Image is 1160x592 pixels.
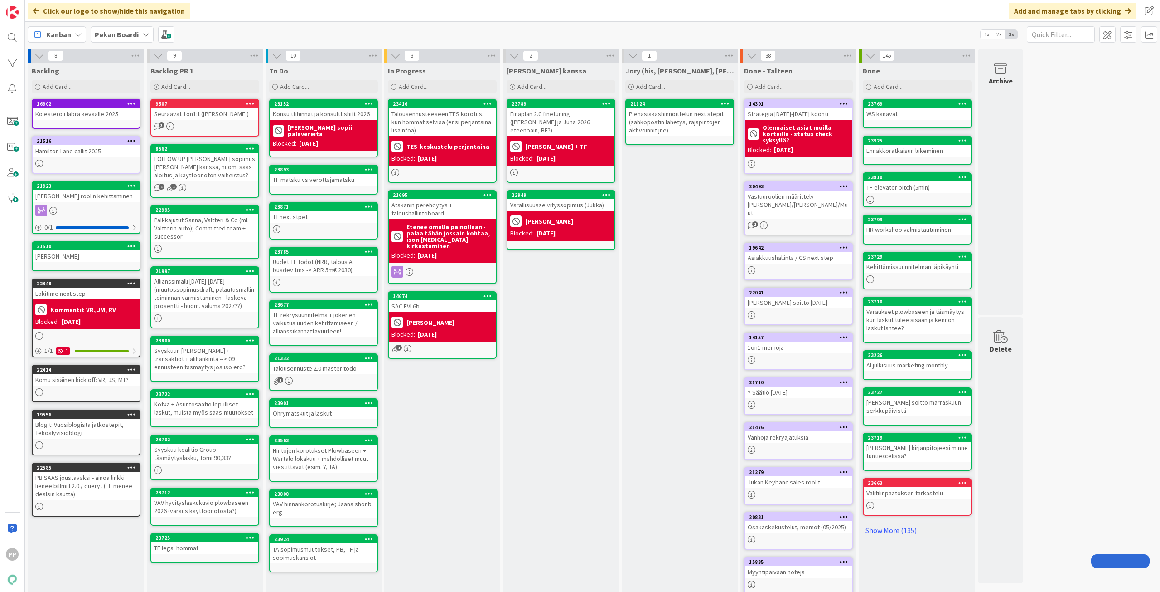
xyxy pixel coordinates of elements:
div: 15835 [749,559,852,565]
div: 23663 [868,480,971,486]
div: 23729Kehittämissuunnitelman läpikäynti [864,253,971,273]
span: 3 [159,122,164,128]
b: [PERSON_NAME] [525,218,573,225]
div: Archive [989,75,1013,86]
div: Talousennuste 2.0 master todo [270,362,377,374]
div: Add and manage tabs by clicking [1009,3,1136,19]
div: 23702Syyskuu koalitio Group täsmäytyslasku, Tomi 90,33? [151,435,258,464]
span: Done - Talteen [744,66,793,75]
div: 22348 [33,279,140,288]
div: 19642 [745,244,852,252]
div: Ennakkoratkaisun lukeminen [864,145,971,157]
div: 21510[PERSON_NAME] [33,242,140,262]
span: Add Card... [399,83,428,91]
div: 21516 [33,137,140,145]
div: WS kanavat [864,108,971,120]
div: 23663 [864,479,971,487]
div: 23710 [868,298,971,305]
div: 23901Ohrymatskut ja laskut [270,399,377,419]
div: [DATE] [536,154,556,163]
input: Quick Filter... [1027,26,1095,43]
div: 14391 [745,100,852,108]
div: 23810 [864,173,971,181]
span: Backlog PR 1 [150,66,193,75]
div: HR workshop valmistautuminen [864,224,971,235]
div: 14674SAC EVL6b [389,292,496,312]
div: SAC EVL6b [389,300,496,312]
div: Blocked: [391,154,415,163]
div: [PERSON_NAME] kirjanpitojeesi minne tuntiexcelissä? [864,442,971,462]
div: Varallisuusselvityssopimus (Jukka) [507,199,614,211]
div: Allianssimalli [DATE]-[DATE] (muutossopimusdraft, palautusmallin toiminnan varmistaminen - laskev... [151,275,258,312]
div: Atakanin perehdytys + taloushallintoboard [389,199,496,219]
span: Add Card... [874,83,903,91]
div: 23719 [864,434,971,442]
div: Uudet TF todot (NRR, talous AI busdev tms -> ARR 5m€ 2030) [270,256,377,276]
div: Blocked: [273,139,296,148]
div: 8562 [151,145,258,153]
div: Konsulttihinnat ja konsulttishift 2026 [270,108,377,120]
div: 21124Pienasiakashinnoittelun next stepit (sähköpostin lähetys, rajapintojen aktivoinnit jne) [626,100,733,136]
div: 21695Atakanin perehdytys + taloushallintoboard [389,191,496,219]
div: 21997 [155,268,258,274]
div: 19642Asiakkuushallinta / CS next step [745,244,852,264]
span: Add Card... [280,83,309,91]
div: 19556 [33,411,140,419]
div: 21695 [389,191,496,199]
div: 22949Varallisuusselvityssopimus (Jukka) [507,191,614,211]
div: TF matsku vs verottajamatsku [270,174,377,186]
div: 14157 [745,333,852,342]
div: 21279 [749,469,852,475]
div: 21476 [749,424,852,431]
div: Hintojen korotukset Plowbaseen + Wartalo lokakuu + mahdolliset muut viestittävät (esim. Y, TA) [270,445,377,473]
span: 0 / 1 [44,223,53,232]
div: TF legal hommat [151,542,258,554]
div: 0/1 [33,222,140,233]
div: 23893TF matsku vs verottajamatsku [270,166,377,186]
div: Vastuuroolien määrittely [PERSON_NAME]/[PERSON_NAME]/Muut [745,191,852,219]
div: 23800 [151,337,258,345]
div: Jukan Keybanc sales roolit [745,476,852,488]
div: 14391Strategia [DATE]-[DATE] koonti [745,100,852,120]
b: Pekan Boardi [95,30,139,39]
div: 22585PB SAAS joustavaksi - ainoa linkki lienee billmill 2.0 / queryt (FF menee dealsin kautta) [33,464,140,500]
b: TES-keskustelu perjantaina [406,143,489,150]
div: 21923 [33,182,140,190]
div: 1 [56,347,70,355]
div: 23563 [274,437,377,444]
span: 1 [159,184,164,190]
div: Kotka + Asuntosäätiö lopulliset laskut, muista myös saas-muutokset [151,398,258,418]
div: AI julkisuus marketing monthly [864,359,971,371]
div: 23729 [864,253,971,261]
span: 1 [171,184,177,190]
div: 9507 [155,101,258,107]
div: 23893 [274,166,377,173]
div: 23702 [151,435,258,444]
span: Kanban [46,29,71,40]
div: 22995 [151,206,258,214]
div: 16902 [33,100,140,108]
div: PP [6,548,19,561]
span: Add Card... [43,83,72,91]
div: Blocked: [510,154,534,163]
div: Finaplan 2.0 finetuning ([PERSON_NAME] ja Juha 2026 eteenpäin, BF?) [507,108,614,136]
div: 23800Syyskuun [PERSON_NAME] + transaktiot + alihankinta --> 09 ennusteen täsmäytys jos iso ero? [151,337,258,373]
div: 20493Vastuuroolien määrittely [PERSON_NAME]/[PERSON_NAME]/Muut [745,182,852,219]
div: Syyskuun [PERSON_NAME] + transaktiot + alihankinta --> 09 ennusteen täsmäytys jos iso ero? [151,345,258,373]
div: 19556 [37,411,140,418]
div: 23924TA sopimusmuutokset, PB, TF ja sopimuskansiot [270,535,377,563]
div: [DATE] [299,139,318,148]
div: Pienasiakashinnoittelun next stepit (sähköpostin lähetys, rajapintojen aktivoinnit jne) [626,108,733,136]
div: 9507 [151,100,258,108]
div: 23712VAV hyvityslaskukuvio plowbaseen 2026 (varaus käyttöönotosta?) [151,489,258,517]
div: TF elevator pitch (5min) [864,181,971,193]
div: 23226AI julkisuus marketing monthly [864,351,971,371]
div: 16902 [37,101,140,107]
b: Olennaiset asiat muilla korteilla - status check syksyllä? [763,124,849,143]
div: 23924 [270,535,377,543]
div: 21516 [37,138,140,144]
div: 21279 [745,468,852,476]
div: 23725TF legal hommat [151,534,258,554]
div: 23769 [864,100,971,108]
img: Visit kanbanzone.com [6,6,19,19]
